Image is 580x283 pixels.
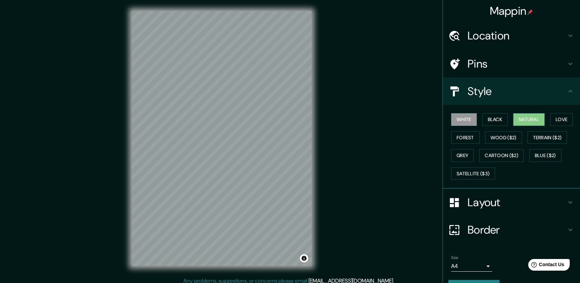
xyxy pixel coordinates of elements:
[451,149,474,162] button: Grey
[451,131,480,144] button: Forest
[443,78,580,105] div: Style
[550,113,573,126] button: Love
[468,223,566,237] h4: Border
[451,113,477,126] button: White
[300,254,308,262] button: Toggle attribution
[468,84,566,98] h4: Style
[468,57,566,71] h4: Pins
[482,113,508,126] button: Black
[485,131,522,144] button: Wood ($2)
[451,167,495,180] button: Satellite ($3)
[529,149,561,162] button: Blue ($2)
[528,9,533,15] img: pin-icon.png
[490,4,533,18] h4: Mappin
[443,50,580,78] div: Pins
[451,261,492,272] div: A4
[443,189,580,216] div: Layout
[451,255,458,261] label: Size
[519,256,572,275] iframe: Help widget launcher
[513,113,545,126] button: Natural
[479,149,524,162] button: Cartoon ($2)
[468,196,566,209] h4: Layout
[468,29,566,43] h4: Location
[528,131,567,144] button: Terrain ($2)
[443,22,580,49] div: Location
[443,216,580,244] div: Border
[132,11,312,266] canvas: Map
